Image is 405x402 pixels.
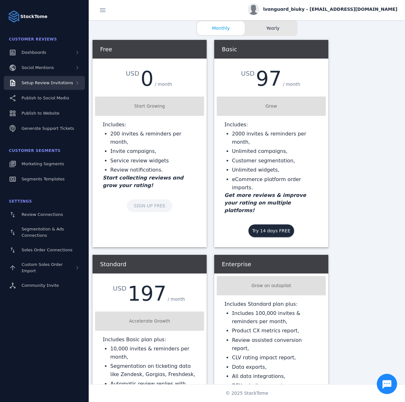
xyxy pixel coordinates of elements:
span: © 2025 StackTome [226,390,268,397]
div: USD [113,284,128,293]
span: Yearly [249,25,297,32]
div: USD [126,69,141,78]
li: Unlimited widgets, [232,166,318,174]
li: All data integrations, [232,372,318,380]
div: / month [166,295,186,304]
span: Basic [222,46,237,53]
li: CLV rating impact report, [232,354,318,362]
li: 200 invites & reminders per month, [110,130,196,146]
a: Publish to Website [4,106,85,120]
a: Review Connections [4,208,85,222]
button: lvanguard_biuky - [EMAIL_ADDRESS][DOMAIN_NAME] [248,3,397,15]
li: Data exports, [232,363,318,371]
li: Automatic review replies with ChatGPT AI, [110,380,196,396]
span: Segments Templates [22,177,65,181]
span: Social Mentions [22,65,54,70]
span: Customer Reviews [9,37,57,41]
div: / month [153,80,173,89]
span: Enterprise [222,261,251,267]
li: 2000 invites & reminders per month, [232,130,318,146]
li: Review notifications. [110,166,196,174]
p: Includes: [103,121,196,129]
span: Review Connections [22,212,63,217]
li: Segmentation on ticketing data like Zendesk, Gorgias, Freshdesk, [110,362,196,378]
a: Segments Templates [4,172,85,186]
li: Includes 100,000 invites & reminders per month, [232,309,318,325]
p: Includes Basic plan plus: [103,336,196,343]
div: Start Growing [98,103,202,110]
span: Generate Support Tickets [22,126,74,131]
span: Standard [100,261,126,267]
li: eCommerce platform order imports. [232,175,318,192]
em: Start collecting reviews and grow your rating! [103,175,183,188]
li: Service review widgets [110,157,196,165]
li: Product CX metrics report, [232,327,318,335]
img: Logo image [8,10,20,23]
p: Includes Standard plan plus: [224,300,318,308]
span: Publish to Website [22,111,59,116]
li: DFY priority support. [232,382,318,390]
div: USD [241,69,256,78]
span: Monthly [197,25,245,32]
div: 0 [141,69,154,89]
div: Accelerate Growth [98,318,202,324]
span: Free [100,46,112,53]
div: Grow on autopilot [219,282,323,289]
a: Publish to Social Media [4,91,85,105]
span: Try 14 days FREE [252,229,291,233]
span: Dashboards [22,50,46,55]
div: Grow [219,103,323,110]
li: Review assisted conversion report, [232,336,318,352]
a: Segmentation & Ads Connections [4,223,85,242]
a: Community Invite [4,279,85,292]
li: 10,000 invites & reminders per month, [110,345,196,361]
span: Publish to Social Media [22,96,69,100]
span: Custom Sales Order Import [22,262,63,273]
button: Try 14 days FREE [248,224,294,237]
div: 197 [128,284,166,304]
span: Settings [9,199,32,204]
li: Invite campaigns, [110,147,196,155]
span: Setup Review Invitations [22,80,73,85]
span: Community Invite [22,283,59,288]
li: Customer segmentation, [232,157,318,165]
a: Marketing Segments [4,157,85,171]
strong: StackTome [20,13,48,20]
span: Customer Segments [9,148,61,153]
span: lvanguard_biuky - [EMAIL_ADDRESS][DOMAIN_NAME] [263,6,397,13]
p: Includes: [224,121,318,129]
a: Sales Order Connections [4,243,85,257]
span: Marketing Segments [22,161,64,166]
span: Segmentation & Ads Connections [22,227,64,238]
div: / month [282,80,302,89]
img: profile.jpg [248,3,259,15]
em: Get more reviews & improve your rating on multiple platforms! [224,192,306,213]
span: Sales Order Connections [22,248,72,252]
a: Generate Support Tickets [4,122,85,135]
li: Unlimited campaigns, [232,147,318,155]
div: 97 [256,69,281,89]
